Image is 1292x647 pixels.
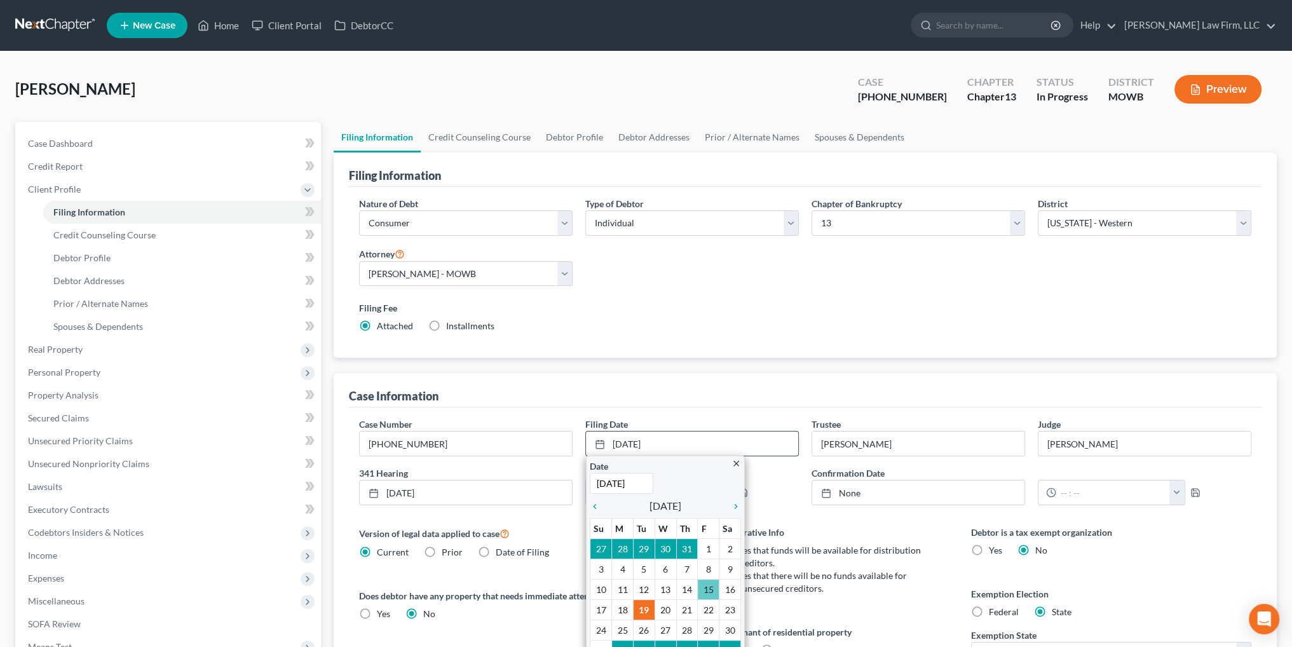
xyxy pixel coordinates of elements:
td: 1 [698,539,719,559]
span: Secured Claims [28,412,89,423]
td: 5 [633,559,655,580]
td: 8 [698,559,719,580]
a: Executory Contracts [18,498,321,521]
input: -- [1038,432,1251,456]
td: 27 [590,539,612,559]
th: Su [590,519,612,539]
a: Debtor Profile [43,247,321,269]
div: [PHONE_NUMBER] [858,90,947,104]
a: [DATE] [360,480,572,505]
span: Unsecured Priority Claims [28,435,133,446]
label: Trustee [812,418,841,431]
td: 16 [719,580,741,600]
td: 10 [590,580,612,600]
span: Credit Counseling Course [53,229,156,240]
label: Date [590,460,608,473]
a: Credit Report [18,155,321,178]
span: Date of Filing [496,547,549,557]
a: Filing Information [334,122,421,153]
td: 28 [612,539,634,559]
a: chevron_right [724,498,741,514]
span: No [1035,545,1047,555]
span: Client Profile [28,184,81,194]
th: F [698,519,719,539]
span: Real Property [28,344,83,355]
a: [PERSON_NAME] Law Firm, LLC [1118,14,1276,37]
span: No [423,608,435,619]
div: District [1108,75,1154,90]
a: Case Dashboard [18,132,321,155]
div: Case [858,75,947,90]
label: Does debtor have any property that needs immediate attention? [359,589,639,603]
td: 20 [655,600,676,620]
a: Prior / Alternate Names [697,122,807,153]
label: Debtor is a tax exempt organization [971,526,1251,539]
i: close [731,459,741,468]
a: Credit Counseling Course [43,224,321,247]
td: 6 [655,559,676,580]
span: Attached [377,320,413,331]
span: Installments [446,320,494,331]
span: Unsecured Nonpriority Claims [28,458,149,469]
span: Personal Property [28,367,100,378]
span: Income [28,550,57,561]
td: 29 [698,620,719,641]
label: Filing Date [585,418,628,431]
span: [DATE] [649,498,681,514]
input: Search by name... [936,13,1052,37]
a: Spouses & Dependents [43,315,321,338]
label: Debtor resides as tenant of residential property [665,625,946,639]
a: Secured Claims [18,407,321,430]
td: 24 [590,620,612,641]
button: Preview [1174,75,1261,104]
td: 19 [633,600,655,620]
span: 13 [1005,90,1016,102]
span: Case Dashboard [28,138,93,149]
input: 1/1/2013 [590,473,653,494]
td: 26 [633,620,655,641]
span: [PERSON_NAME] [15,79,135,98]
span: Debtor estimates that funds will be available for distribution to unsecured creditors. [683,545,921,568]
td: 22 [698,600,719,620]
label: Chapter of Bankruptcy [812,197,902,210]
th: Th [676,519,698,539]
a: Client Portal [245,14,328,37]
span: Yes [377,608,390,619]
span: SOFA Review [28,618,81,629]
div: Status [1037,75,1088,90]
span: Prior / Alternate Names [53,298,148,309]
label: Type of Debtor [585,197,644,210]
td: 17 [590,600,612,620]
span: Debtor estimates that there will be no funds available for distribution to unsecured creditors. [683,570,907,594]
span: Federal [989,606,1019,617]
a: chevron_left [590,498,606,514]
span: Executory Contracts [28,504,109,515]
input: Enter case number... [360,432,572,456]
span: Yes [989,545,1002,555]
label: Confirmation Date [805,467,1258,480]
td: 4 [612,559,634,580]
td: 30 [719,620,741,641]
label: Statistical/Administrative Info [665,526,946,539]
td: 3 [590,559,612,580]
span: Credit Report [28,161,83,172]
span: Codebtors Insiders & Notices [28,527,144,538]
label: Judge [1038,418,1061,431]
label: Case Number [359,418,412,431]
a: Debtor Addresses [43,269,321,292]
a: Unsecured Nonpriority Claims [18,453,321,475]
input: -- [812,432,1024,456]
a: Debtor Profile [538,122,611,153]
a: Help [1074,14,1117,37]
td: 11 [612,580,634,600]
a: DebtorCC [328,14,400,37]
span: Miscellaneous [28,596,85,606]
a: None [812,480,1024,505]
td: 21 [676,600,698,620]
span: State [1052,606,1071,617]
th: Tu [633,519,655,539]
td: 13 [655,580,676,600]
td: 2 [719,539,741,559]
div: Chapter [967,90,1016,104]
i: chevron_right [724,501,741,512]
